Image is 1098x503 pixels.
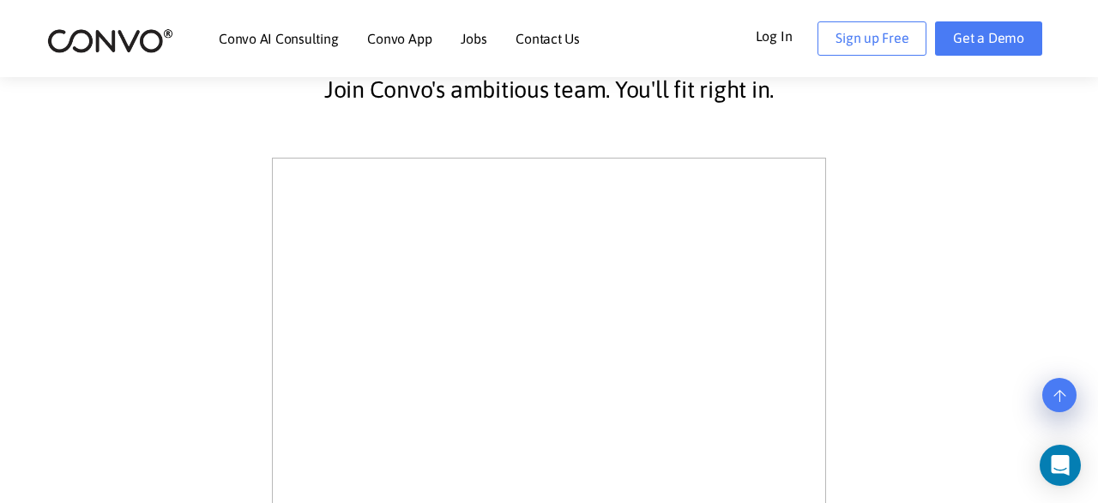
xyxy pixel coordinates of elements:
[47,27,173,54] img: logo_2.png
[86,69,1012,111] p: Join Convo's ambitious team. You'll fit right in.
[516,32,580,45] a: Contact Us
[367,32,431,45] a: Convo App
[756,21,818,49] a: Log In
[461,32,486,45] a: Jobs
[219,32,338,45] a: Convo AI Consulting
[1040,445,1081,486] div: Open Intercom Messenger
[935,21,1042,56] a: Get a Demo
[817,21,926,56] a: Sign up Free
